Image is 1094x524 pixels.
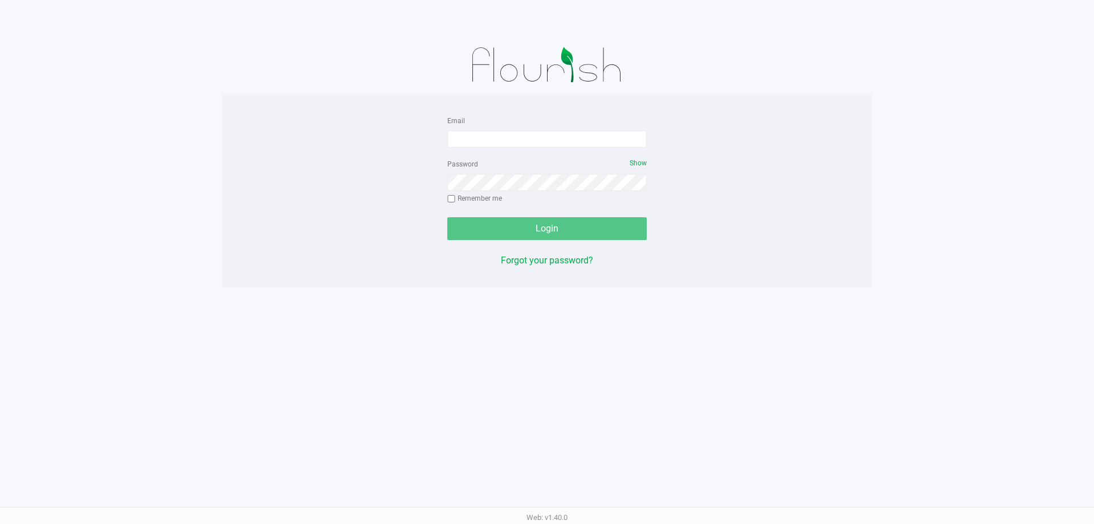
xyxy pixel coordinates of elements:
label: Remember me [447,193,502,204]
span: Show [630,159,647,167]
label: Email [447,116,465,126]
span: Web: v1.40.0 [526,513,568,522]
button: Forgot your password? [501,254,593,267]
input: Remember me [447,195,455,203]
label: Password [447,159,478,169]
